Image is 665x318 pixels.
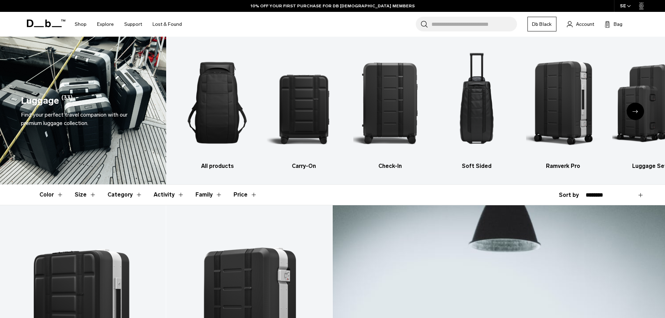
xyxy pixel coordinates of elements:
[180,47,254,158] img: Db
[526,162,600,170] h3: Ramverk Pro
[69,12,187,37] nav: Main Navigation
[124,12,142,37] a: Support
[439,47,514,170] a: Db Soft Sided
[97,12,114,37] a: Explore
[267,47,341,170] a: Db Carry-On
[180,47,254,170] li: 1 / 6
[234,185,257,205] button: Toggle Price
[251,3,415,9] a: 10% OFF YOUR FIRST PURCHASE FOR DB [DEMOGRAPHIC_DATA] MEMBERS
[605,20,622,28] button: Bag
[576,21,594,28] span: Account
[439,162,514,170] h3: Soft Sided
[353,47,428,158] img: Db
[439,47,514,170] li: 4 / 6
[627,103,644,120] div: Next slide
[267,47,341,158] img: Db
[39,185,64,205] button: Toggle Filter
[353,162,428,170] h3: Check-In
[75,185,96,205] button: Toggle Filter
[180,47,254,170] a: Db All products
[353,47,428,170] li: 3 / 6
[527,17,556,31] a: Db Black
[439,47,514,158] img: Db
[614,21,622,28] span: Bag
[108,185,142,205] button: Toggle Filter
[195,185,222,205] button: Toggle Filter
[153,12,182,37] a: Lost & Found
[267,47,341,170] li: 2 / 6
[154,185,184,205] button: Toggle Filter
[353,47,428,170] a: Db Check-In
[526,47,600,158] img: Db
[75,12,87,37] a: Shop
[180,162,254,170] h3: All products
[267,162,341,170] h3: Carry-On
[526,47,600,170] a: Db Ramverk Pro
[567,20,594,28] a: Account
[21,111,127,126] span: Find your perfect travel companion with our premium luggage collection.
[526,47,600,170] li: 5 / 6
[61,94,73,108] span: (33)
[21,94,59,108] h1: Luggage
